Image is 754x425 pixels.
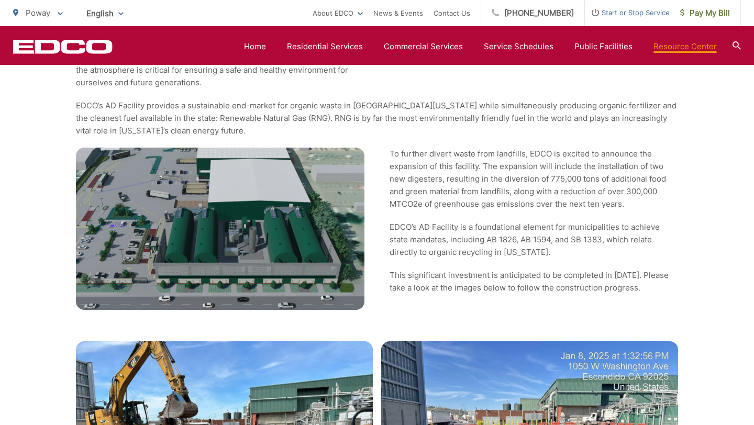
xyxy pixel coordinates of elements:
[390,221,678,259] p: EDCO’s AD Facility is a foundational element for municipalities to achieve state mandates, includ...
[313,7,363,19] a: About EDCO
[13,39,113,54] a: EDCD logo. Return to the homepage.
[653,40,717,53] a: Resource Center
[434,7,470,19] a: Contact Us
[373,7,423,19] a: News & Events
[680,7,730,19] span: Pay My Bill
[26,8,50,18] span: Poway
[384,40,463,53] a: Commercial Services
[244,40,266,53] a: Home
[76,148,364,310] img: AD Rendering 14
[79,4,131,23] span: English
[484,40,553,53] a: Service Schedules
[574,40,633,53] a: Public Facilities
[76,99,678,137] p: EDCO’s AD Facility provides a sustainable end-market for organic waste in [GEOGRAPHIC_DATA][US_ST...
[390,148,678,210] p: To further divert waste from landfills, EDCO is excited to announce the expansion of this facilit...
[287,40,363,53] a: Residential Services
[390,269,678,294] p: This significant investment is anticipated to be completed in [DATE]. Please take a look at the i...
